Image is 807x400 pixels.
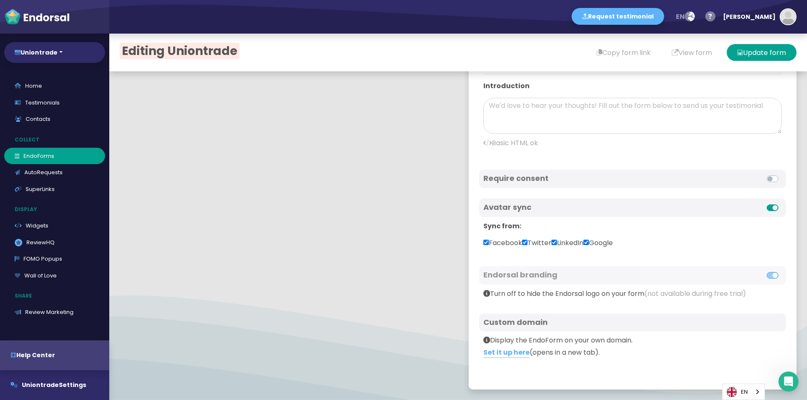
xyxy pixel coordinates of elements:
p: Sync from: [483,221,782,231]
span: (not available during free trial) [644,289,746,298]
a: Wall of Love [4,267,105,284]
a: Widgets [4,217,105,234]
a: Contacts [4,111,105,128]
a: EN [723,384,765,400]
input: Twitter [522,240,527,245]
h4: Require consent [483,174,633,183]
p: Collect [4,132,109,148]
p: More [4,325,109,341]
p: Display [4,201,109,217]
h4: Custom domain [483,318,782,327]
a: Home [4,78,105,94]
a: AutoRequests [4,164,105,181]
label: LinkedIn [551,238,583,248]
button: en [670,8,700,25]
a: SuperLinks [4,181,105,198]
a: Set it up here [483,348,530,358]
label: Twitter [522,238,551,248]
aside: Language selected: English [722,384,765,400]
span: Editing Uniontrade [120,43,240,59]
a: ReviewHQ [4,234,105,251]
p: Display the EndoForm on your own domain. [483,335,782,345]
input: LinkedIn [551,240,557,245]
span: Uniontrade [22,381,59,389]
div: Language [722,384,765,400]
p: (opens in a new tab). [483,348,782,358]
h4: Endorsal branding [483,270,732,280]
img: endorsal-logo-white@2x.png [4,8,70,25]
button: View form [661,44,723,61]
img: default-avatar.jpg [781,9,796,24]
input: Google [583,240,589,245]
a: Testimonials [4,94,105,111]
button: Copy form link [586,44,661,61]
span: en [676,12,685,21]
a: Review Marketing [4,304,105,321]
h4: Avatar sync [483,203,732,212]
iframe: Intercom live chat [778,371,799,392]
div: [PERSON_NAME] [723,4,775,29]
p: Share [4,288,109,304]
a: FOMO Popups [4,251,105,267]
a: EndoForms [4,148,105,165]
label: Facebook [483,238,522,248]
input: Facebook [483,240,489,245]
p: Turn off to hide the Endorsal logo on your form [483,289,782,299]
button: [PERSON_NAME] [719,4,796,29]
p: Basic HTML ok [483,138,782,148]
button: Request testimonial [572,8,664,25]
p: Introduction [483,81,782,91]
label: Google [583,238,613,248]
button: Uniontrade [4,42,105,63]
button: Update form [727,44,796,61]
